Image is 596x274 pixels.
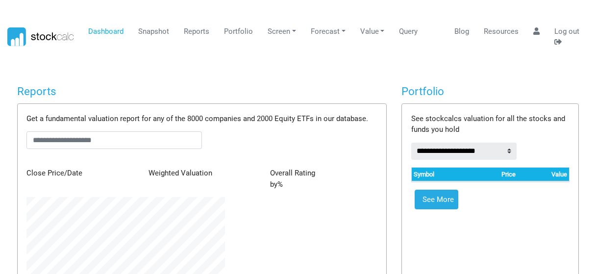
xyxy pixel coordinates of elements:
a: Portfolio [221,22,257,41]
h4: Reports [17,85,387,98]
a: Query [396,22,422,41]
span: Weighted Valuation [149,169,212,177]
span: Overall Rating [270,169,315,177]
a: Reports [180,22,213,41]
a: Blog [451,22,473,41]
a: Dashboard [85,22,127,41]
h4: Portfolio [401,85,579,98]
th: Value [517,168,569,181]
p: See stockcalcs valuation for all the stocks and funds you hold [411,113,570,135]
a: Log out [551,22,585,51]
a: Resources [480,22,522,41]
th: Price [467,168,517,181]
a: See More [415,190,458,209]
a: Snapshot [135,22,173,41]
p: Get a fundamental valuation report for any of the 8000 companies and 2000 Equity ETFs in our data... [26,113,377,125]
div: by % [263,168,384,190]
th: Symbol [412,168,467,181]
a: Screen [264,22,300,41]
a: Value [356,22,388,41]
span: Close Price/Date [26,169,82,177]
a: Forecast [307,22,349,41]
